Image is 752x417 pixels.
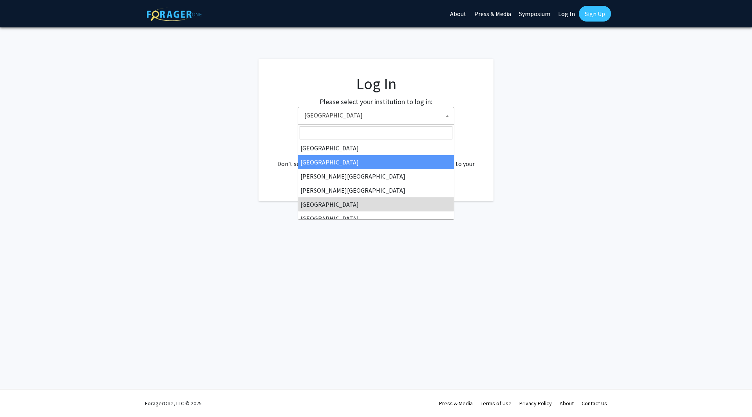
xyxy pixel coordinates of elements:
[560,400,574,407] a: About
[519,400,552,407] a: Privacy Policy
[301,107,454,123] span: Drexel University
[298,211,454,226] li: [GEOGRAPHIC_DATA]
[298,197,454,211] li: [GEOGRAPHIC_DATA]
[298,107,454,125] span: Drexel University
[274,74,478,93] h1: Log In
[274,140,478,178] div: No account? . Don't see your institution? about bringing ForagerOne to your institution.
[481,400,512,407] a: Terms of Use
[320,96,432,107] label: Please select your institution to log in:
[579,6,611,22] a: Sign Up
[145,390,202,417] div: ForagerOne, LLC © 2025
[147,7,202,21] img: ForagerOne Logo
[439,400,473,407] a: Press & Media
[298,169,454,183] li: [PERSON_NAME][GEOGRAPHIC_DATA]
[298,155,454,169] li: [GEOGRAPHIC_DATA]
[298,183,454,197] li: [PERSON_NAME][GEOGRAPHIC_DATA]
[582,400,607,407] a: Contact Us
[300,126,452,139] input: Search
[298,141,454,155] li: [GEOGRAPHIC_DATA]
